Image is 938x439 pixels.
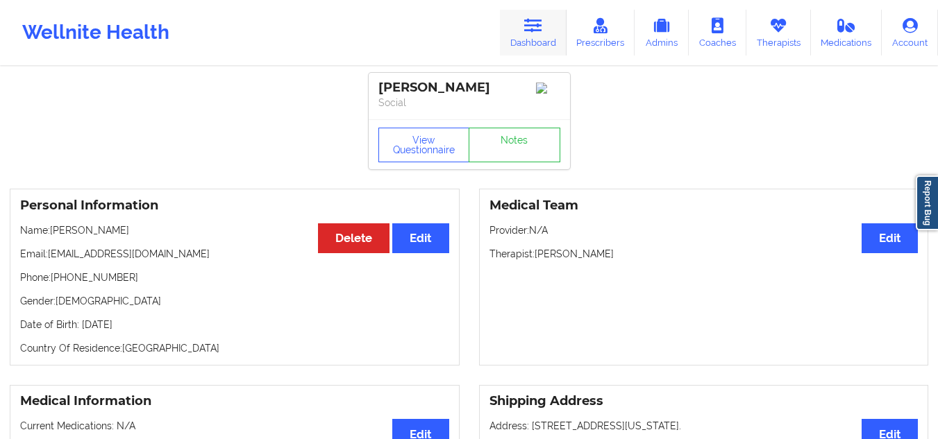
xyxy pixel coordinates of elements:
[811,10,882,55] a: Medications
[392,223,449,253] button: Edit
[882,10,938,55] a: Account
[20,198,449,214] h3: Personal Information
[20,393,449,409] h3: Medical Information
[862,223,918,253] button: Edit
[489,393,919,409] h3: Shipping Address
[635,10,689,55] a: Admins
[500,10,567,55] a: Dashboard
[20,247,449,261] p: Email: [EMAIL_ADDRESS][DOMAIN_NAME]
[489,247,919,261] p: Therapist: [PERSON_NAME]
[378,80,560,96] div: [PERSON_NAME]
[20,223,449,237] p: Name: [PERSON_NAME]
[489,419,919,433] p: Address: [STREET_ADDRESS][US_STATE].
[567,10,635,55] a: Prescribers
[689,10,746,55] a: Coaches
[20,294,449,308] p: Gender: [DEMOGRAPHIC_DATA]
[469,128,560,162] a: Notes
[746,10,811,55] a: Therapists
[318,223,390,253] button: Delete
[489,198,919,214] h3: Medical Team
[20,419,449,433] p: Current Medications: N/A
[20,341,449,355] p: Country Of Residence: [GEOGRAPHIC_DATA]
[20,270,449,284] p: Phone: [PHONE_NUMBER]
[378,128,470,162] button: View Questionnaire
[536,83,560,94] img: Image%2Fplaceholer-image.png
[489,223,919,237] p: Provider: N/A
[378,96,560,110] p: Social
[916,175,938,230] a: Report Bug
[20,318,449,332] p: Date of Birth: [DATE]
